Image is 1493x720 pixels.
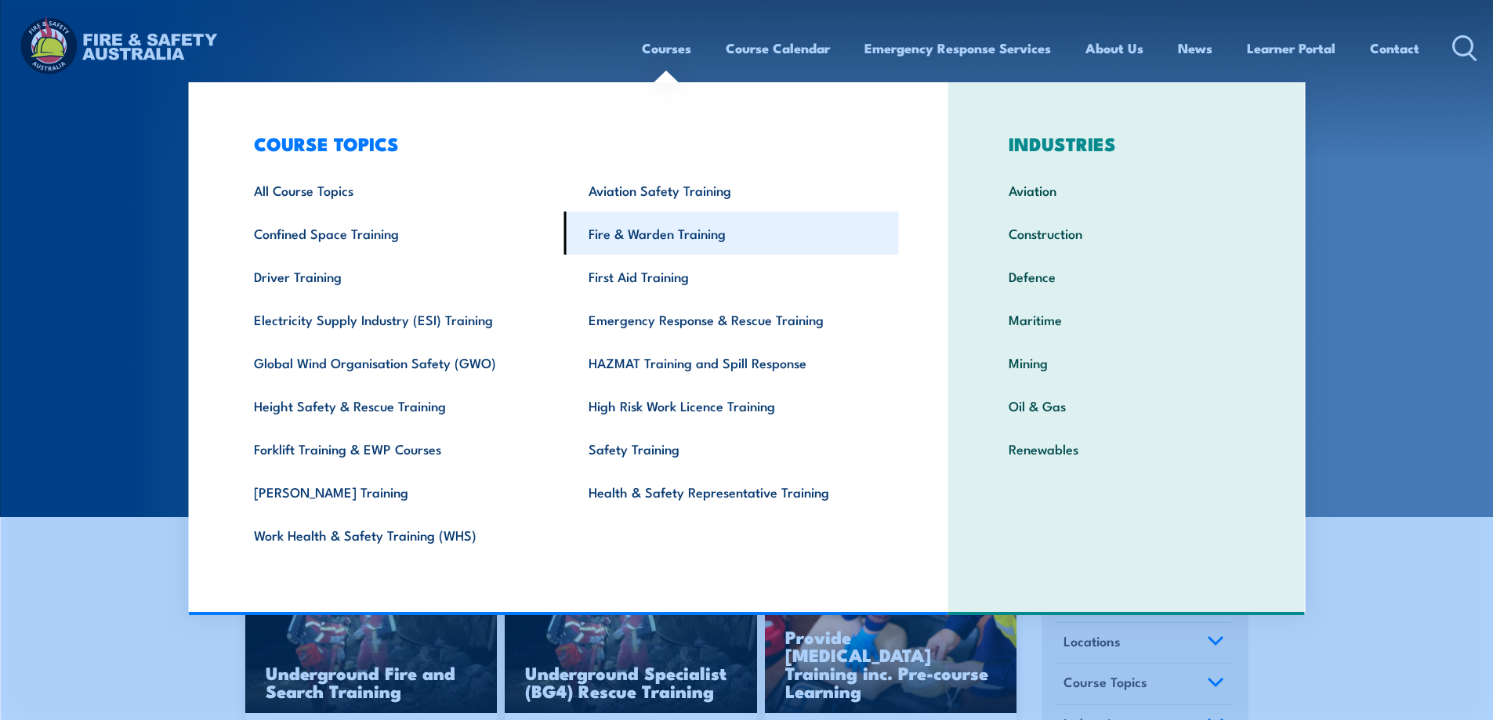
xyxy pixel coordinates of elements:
a: Work Health & Safety Training (WHS) [230,513,564,556]
h3: COURSE TOPICS [230,132,899,154]
a: Contact [1370,27,1419,69]
a: About Us [1085,27,1143,69]
a: Global Wind Organisation Safety (GWO) [230,341,564,384]
a: Aviation Safety Training [564,168,899,212]
a: Aviation [984,168,1269,212]
a: Maritime [984,298,1269,341]
a: Provide [MEDICAL_DATA] Training inc. Pre-course Learning [765,573,1017,714]
a: News [1178,27,1212,69]
a: Courses [642,27,691,69]
a: Forklift Training & EWP Courses [230,427,564,470]
h3: INDUSTRIES [984,132,1269,154]
h3: Underground Fire and Search Training [266,664,477,700]
a: Oil & Gas [984,384,1269,427]
a: High Risk Work Licence Training [564,384,899,427]
a: Underground Fire and Search Training [245,573,498,714]
a: Health & Safety Representative Training [564,470,899,513]
img: Low Voltage Rescue and Provide CPR [765,573,1017,714]
a: Electricity Supply Industry (ESI) Training [230,298,564,341]
a: [PERSON_NAME] Training [230,470,564,513]
a: Confined Space Training [230,212,564,255]
img: Underground mine rescue [505,573,757,714]
a: HAZMAT Training and Spill Response [564,341,899,384]
a: Locations [1056,623,1231,664]
a: Height Safety & Rescue Training [230,384,564,427]
a: All Course Topics [230,168,564,212]
a: Fire & Warden Training [564,212,899,255]
a: Underground Specialist (BG4) Rescue Training [505,573,757,714]
a: Safety Training [564,427,899,470]
a: Course Calendar [726,27,830,69]
a: Emergency Response & Rescue Training [564,298,899,341]
span: Locations [1064,631,1121,652]
h3: Provide [MEDICAL_DATA] Training inc. Pre-course Learning [785,628,997,700]
a: Emergency Response Services [864,27,1051,69]
a: Course Topics [1056,664,1231,704]
img: Underground mine rescue [245,573,498,714]
a: Mining [984,341,1269,384]
span: Course Topics [1064,671,1147,693]
a: Learner Portal [1247,27,1335,69]
a: Renewables [984,427,1269,470]
a: Driver Training [230,255,564,298]
a: Construction [984,212,1269,255]
a: First Aid Training [564,255,899,298]
a: Defence [984,255,1269,298]
h3: Underground Specialist (BG4) Rescue Training [525,664,737,700]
